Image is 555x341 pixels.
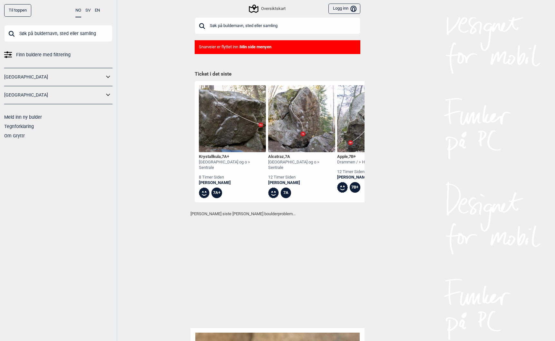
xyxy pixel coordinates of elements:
[268,154,335,160] div: Alcatraz ,
[268,85,335,152] img: Alcatraz
[337,175,374,180] a: [PERSON_NAME]
[337,169,374,175] div: 12 timer siden
[190,211,365,217] p: [PERSON_NAME] siste [PERSON_NAME] boulderproblem...
[328,4,360,14] button: Logg inn
[337,160,374,165] div: Drammen / > Hurum
[250,5,285,13] div: Oversiktskart
[268,175,335,180] div: 12 timer siden
[4,25,112,42] input: Søk på buldernavn, sted eller samling
[211,188,222,198] div: 7A+
[337,85,404,152] img: Apple 211121
[281,188,291,198] div: 7A
[268,160,335,170] div: [GEOGRAPHIC_DATA] og o > Sentrale
[222,154,229,159] span: 7A+
[349,154,356,159] span: 7B+
[285,154,290,159] span: 7A
[199,160,266,170] div: [GEOGRAPHIC_DATA] og o > Sentrale
[4,115,42,120] a: Meld inn ny bulder
[195,71,360,78] h1: Ticket i det siste
[4,90,104,100] a: [GEOGRAPHIC_DATA]
[199,154,266,160] div: Krystallkula ,
[199,85,266,152] img: Krystallkula 200509
[337,154,374,160] div: Apple ,
[75,4,81,17] button: NO
[240,44,271,49] b: Min side menyen
[199,175,266,180] div: 8 timer siden
[4,72,104,82] a: [GEOGRAPHIC_DATA]
[350,182,360,193] div: 7B+
[4,50,112,60] a: Finn buldere med filtrering
[4,124,34,129] a: Tegnforklaring
[195,40,360,54] div: Snarveier er flyttet inn i
[199,180,266,186] a: [PERSON_NAME]
[95,4,100,17] button: EN
[268,180,335,186] a: [PERSON_NAME]
[4,4,31,17] div: Til toppen
[4,133,25,138] a: Om Gryttr
[195,17,360,34] input: Søk på buldernavn, sted eller samling
[85,4,91,17] button: SV
[16,50,71,60] span: Finn buldere med filtrering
